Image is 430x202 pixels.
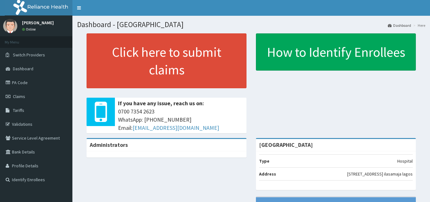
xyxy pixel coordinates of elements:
p: [PERSON_NAME] [22,20,54,25]
strong: [GEOGRAPHIC_DATA] [259,141,313,148]
h1: Dashboard - [GEOGRAPHIC_DATA] [77,20,425,29]
p: [STREET_ADDRESS] ilasamaja lagos [347,171,413,177]
a: [EMAIL_ADDRESS][DOMAIN_NAME] [133,124,219,131]
a: Dashboard [388,23,411,28]
p: Hospital [397,158,413,164]
span: Dashboard [13,66,33,72]
a: Online [22,27,37,32]
span: Claims [13,94,25,99]
a: How to Identify Enrollees [256,33,416,71]
span: 0700 7354 2623 WhatsApp: [PHONE_NUMBER] Email: [118,107,243,132]
a: Click here to submit claims [87,33,246,88]
span: Switch Providers [13,52,45,58]
img: User Image [3,19,17,33]
b: Type [259,158,269,164]
b: Address [259,171,276,177]
span: Tariffs [13,107,24,113]
b: If you have any issue, reach us on: [118,100,204,107]
b: Administrators [90,141,128,148]
li: Here [412,23,425,28]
